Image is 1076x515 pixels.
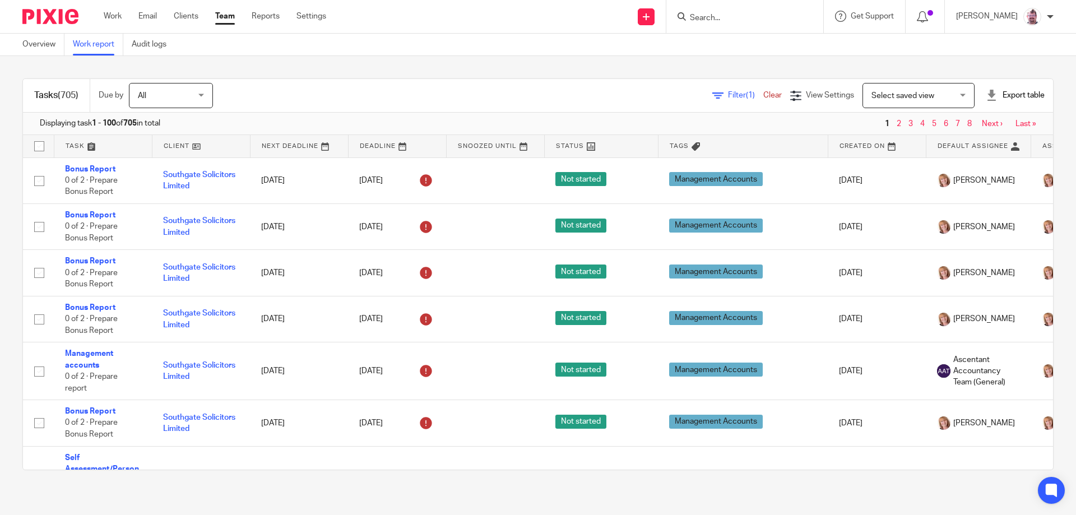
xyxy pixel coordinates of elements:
[828,203,926,249] td: [DATE]
[689,13,790,24] input: Search
[65,211,115,219] a: Bonus Report
[806,91,854,99] span: View Settings
[1042,313,1055,326] img: Marianne%20White.JPG
[250,157,348,203] td: [DATE]
[163,171,235,190] a: Southgate Solicitors Limited
[65,223,118,243] span: 0 of 2 · Prepare Bonus Report
[163,263,235,282] a: Southgate Solicitors Limited
[65,269,118,289] span: 0 of 2 · Prepare Bonus Report
[937,364,950,378] img: svg%3E
[174,11,198,22] a: Clients
[65,407,115,415] a: Bonus Report
[65,373,118,392] span: 0 of 2 · Prepare report
[1023,8,1041,26] img: KD3.png
[359,218,435,236] div: [DATE]
[359,171,435,189] div: [DATE]
[65,177,118,196] span: 0 of 2 · Prepare Bonus Report
[828,400,926,446] td: [DATE]
[555,219,606,233] span: Not started
[65,315,118,335] span: 0 of 2 · Prepare Bonus Report
[163,414,235,433] a: Southgate Solicitors Limited
[763,91,782,99] a: Clear
[22,9,78,24] img: Pixie
[359,414,435,432] div: [DATE]
[670,143,689,149] span: Tags
[65,419,118,439] span: 0 of 2 · Prepare Bonus Report
[1042,174,1055,187] img: Marianne%20White.JPG
[669,363,763,377] span: Management Accounts
[967,120,972,128] a: 8
[250,400,348,446] td: [DATE]
[65,257,115,265] a: Bonus Report
[250,296,348,342] td: [DATE]
[1042,416,1055,430] img: Marianne%20White.JPG
[669,172,763,186] span: Management Accounts
[215,11,235,22] a: Team
[953,469,1019,503] span: Ascentant Accountancy Team (General)
[897,120,901,128] a: 2
[58,91,78,100] span: (705)
[123,119,137,127] b: 705
[937,174,950,187] img: Marianne%20White.JPG
[953,221,1015,233] span: [PERSON_NAME]
[828,342,926,400] td: [DATE]
[163,309,235,328] a: Southgate Solicitors Limited
[828,296,926,342] td: [DATE]
[937,313,950,326] img: Marianne%20White.JPG
[138,92,146,100] span: All
[250,250,348,296] td: [DATE]
[944,120,948,128] a: 6
[828,250,926,296] td: [DATE]
[908,120,913,128] a: 3
[252,11,280,22] a: Reports
[65,350,113,369] a: Management accounts
[828,157,926,203] td: [DATE]
[953,267,1015,279] span: [PERSON_NAME]
[65,165,115,173] a: Bonus Report
[359,362,435,380] div: [DATE]
[669,265,763,279] span: Management Accounts
[22,34,64,55] a: Overview
[728,91,763,99] span: Filter
[555,363,606,377] span: Not started
[871,92,934,100] span: Select saved view
[986,90,1045,101] div: Export table
[1015,120,1036,128] a: Last »
[669,415,763,429] span: Management Accounts
[953,354,1019,388] span: Ascentant Accountancy Team (General)
[163,217,235,236] a: Southgate Solicitors Limited
[163,361,235,381] a: Southgate Solicitors Limited
[92,119,116,127] b: 1 - 100
[104,11,122,22] a: Work
[138,11,157,22] a: Email
[932,120,936,128] a: 5
[669,219,763,233] span: Management Accounts
[956,11,1018,22] p: [PERSON_NAME]
[851,12,894,20] span: Get Support
[555,415,606,429] span: Not started
[250,203,348,249] td: [DATE]
[40,118,160,129] span: Displaying task of in total
[953,417,1015,429] span: [PERSON_NAME]
[65,454,139,485] a: Self Assessment/Personal Tax
[746,91,755,99] span: (1)
[1042,266,1055,280] img: Marianne%20White.JPG
[132,34,175,55] a: Audit logs
[65,304,115,312] a: Bonus Report
[1042,220,1055,234] img: Marianne%20White.JPG
[882,119,1036,128] nav: pager
[953,175,1015,186] span: [PERSON_NAME]
[937,266,950,280] img: Marianne%20White.JPG
[250,342,348,400] td: [DATE]
[73,34,123,55] a: Work report
[359,264,435,282] div: [DATE]
[296,11,326,22] a: Settings
[555,172,606,186] span: Not started
[1042,364,1055,378] img: Marianne%20White.JPG
[937,416,950,430] img: Marianne%20White.JPG
[953,313,1015,324] span: [PERSON_NAME]
[555,311,606,325] span: Not started
[99,90,123,101] p: Due by
[555,265,606,279] span: Not started
[359,310,435,328] div: [DATE]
